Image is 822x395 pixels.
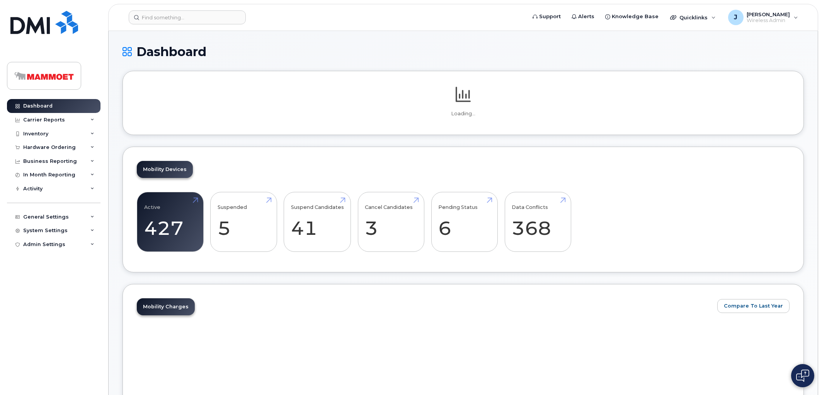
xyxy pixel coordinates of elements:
a: Suspend Candidates 41 [291,197,344,248]
a: Pending Status 6 [438,197,490,248]
p: Loading... [137,110,790,117]
img: Open chat [796,369,809,382]
a: Mobility Charges [137,298,195,315]
a: Active 427 [144,197,196,248]
a: Suspended 5 [218,197,270,248]
span: Compare To Last Year [724,302,783,310]
button: Compare To Last Year [717,299,790,313]
a: Mobility Devices [137,161,193,178]
h1: Dashboard [123,45,804,58]
a: Cancel Candidates 3 [365,197,417,248]
a: Data Conflicts 368 [512,197,564,248]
